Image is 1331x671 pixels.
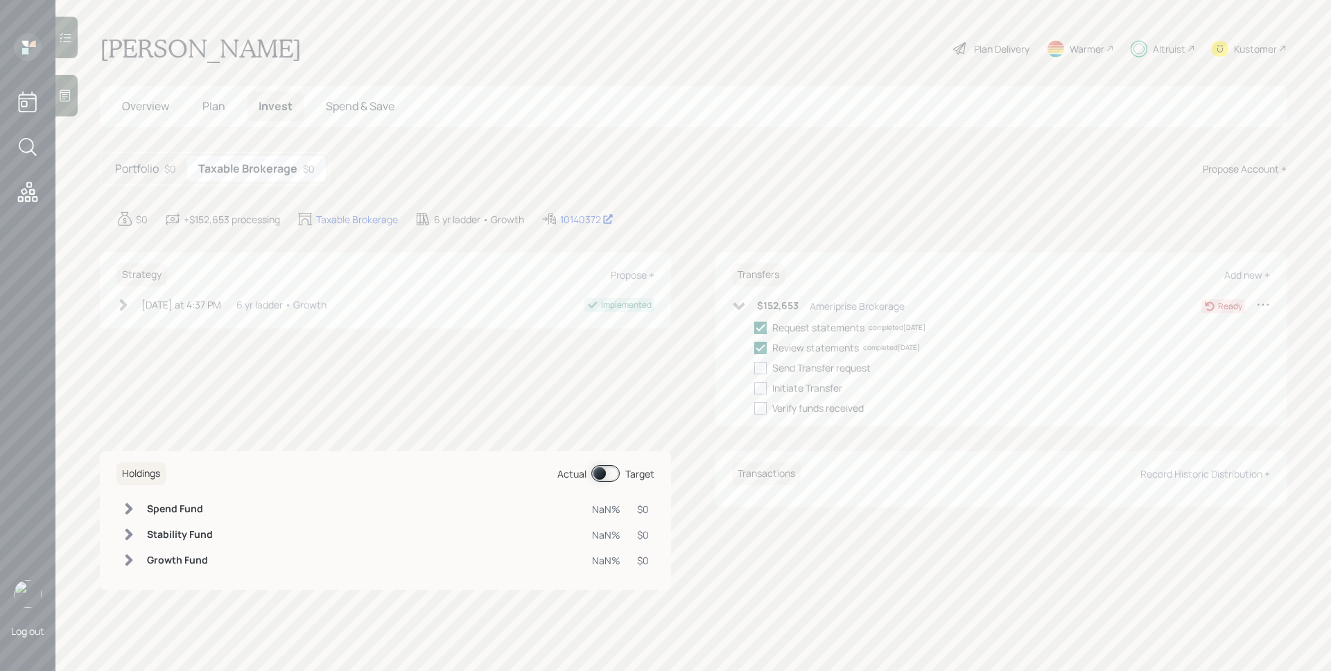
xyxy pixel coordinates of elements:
h6: Strategy [116,263,167,286]
div: NaN% [592,502,620,516]
div: Log out [11,625,44,638]
div: $0 [164,162,176,176]
div: [DATE] at 4:37 PM [141,297,221,312]
div: Kustomer [1234,42,1277,56]
div: $0 [637,528,649,542]
div: Target [625,467,654,481]
div: Warmer [1070,42,1104,56]
div: $0 [303,162,315,176]
div: Actual [557,467,586,481]
div: Taxable Brokerage [316,212,398,227]
h6: Spend Fund [147,503,213,515]
div: Review statements [772,340,859,355]
h6: $152,653 [757,300,799,312]
span: Invest [259,98,293,114]
h6: Growth Fund [147,555,213,566]
div: Ready [1218,300,1242,313]
h6: Stability Fund [147,529,213,541]
div: 10140372 [560,212,614,227]
div: NaN% [592,553,620,568]
div: Propose + [611,268,654,281]
h6: Transactions [732,462,801,485]
div: Record Historic Distribution + [1140,467,1270,480]
div: $0 [637,502,649,516]
div: Add new + [1224,268,1270,281]
div: $0 [637,553,649,568]
div: completed [DATE] [863,342,920,353]
h1: [PERSON_NAME] [100,33,302,64]
div: +$152,653 processing [184,212,280,227]
h6: Holdings [116,462,166,485]
h5: Portfolio [115,162,159,175]
div: Ameriprise Brokerage [810,299,905,313]
img: james-distasi-headshot.png [14,580,42,608]
div: Plan Delivery [974,42,1029,56]
div: Initiate Transfer [772,381,842,395]
span: Overview [122,98,169,114]
div: $0 [136,212,148,227]
div: Verify funds received [772,401,864,415]
h6: Transfers [732,263,785,286]
div: Altruist [1153,42,1185,56]
h5: Taxable Brokerage [198,162,297,175]
div: Propose Account + [1203,162,1287,176]
span: Plan [202,98,225,114]
div: Send Transfer request [772,360,871,375]
div: 6 yr ladder • Growth [236,297,327,312]
div: Request statements [772,320,864,335]
span: Spend & Save [326,98,394,114]
div: NaN% [592,528,620,542]
div: Implemented [601,299,652,311]
div: 6 yr ladder • Growth [434,212,524,227]
div: completed [DATE] [869,322,925,333]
